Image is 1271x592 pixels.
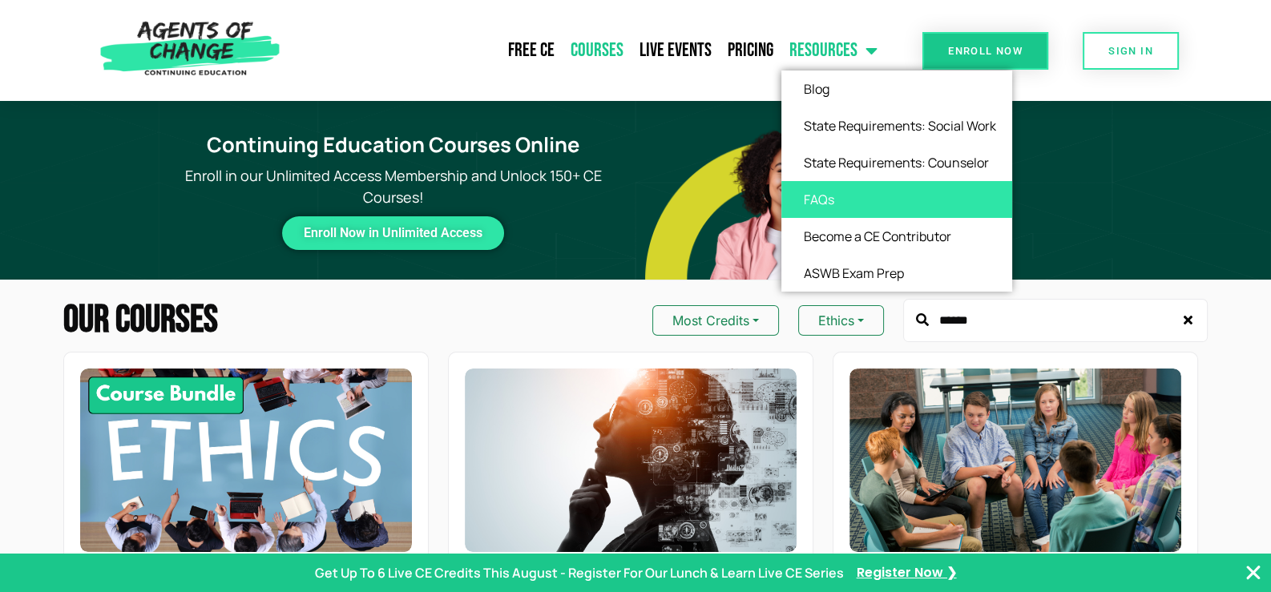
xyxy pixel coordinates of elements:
[857,564,957,582] a: Register Now ❯
[849,368,1181,552] img: Ethical Considerations with Kids and Teens (3 Ethics CE Credit)
[304,229,482,237] span: Enroll Now in Unlimited Access
[720,30,781,70] a: Pricing
[781,144,1012,181] a: State Requirements: Counselor
[288,30,886,70] nav: Menu
[781,107,1012,144] a: State Requirements: Social Work
[500,30,563,70] a: Free CE
[160,133,626,158] h1: Continuing Education Courses Online
[151,165,635,208] p: Enroll in our Unlimited Access Membership and Unlock 150+ CE Courses!
[781,218,1012,255] a: Become a CE Contributor
[781,70,1012,107] a: Blog
[781,255,1012,292] a: ASWB Exam Prep
[781,70,1012,292] ul: Resources
[80,368,412,552] img: Ethics - 8 Credit CE Bundle
[798,305,884,336] button: Ethics
[781,181,1012,218] a: FAQs
[652,305,779,336] button: Most Credits
[948,46,1023,56] span: Enroll Now
[781,30,886,70] a: Resources
[282,216,504,250] a: Enroll Now in Unlimited Access
[465,368,797,552] img: ChatGPT and AI for Social Workers and Mental Health Professionals (3 General CE Credit)
[1108,46,1153,56] span: SIGN IN
[1083,32,1179,70] a: SIGN IN
[1244,563,1263,582] button: Close Banner
[922,32,1048,70] a: Enroll Now
[631,30,720,70] a: Live Events
[63,301,218,340] h2: Our Courses
[563,30,631,70] a: Courses
[315,563,844,582] p: Get Up To 6 Live CE Credits This August - Register For Our Lunch & Learn Live CE Series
